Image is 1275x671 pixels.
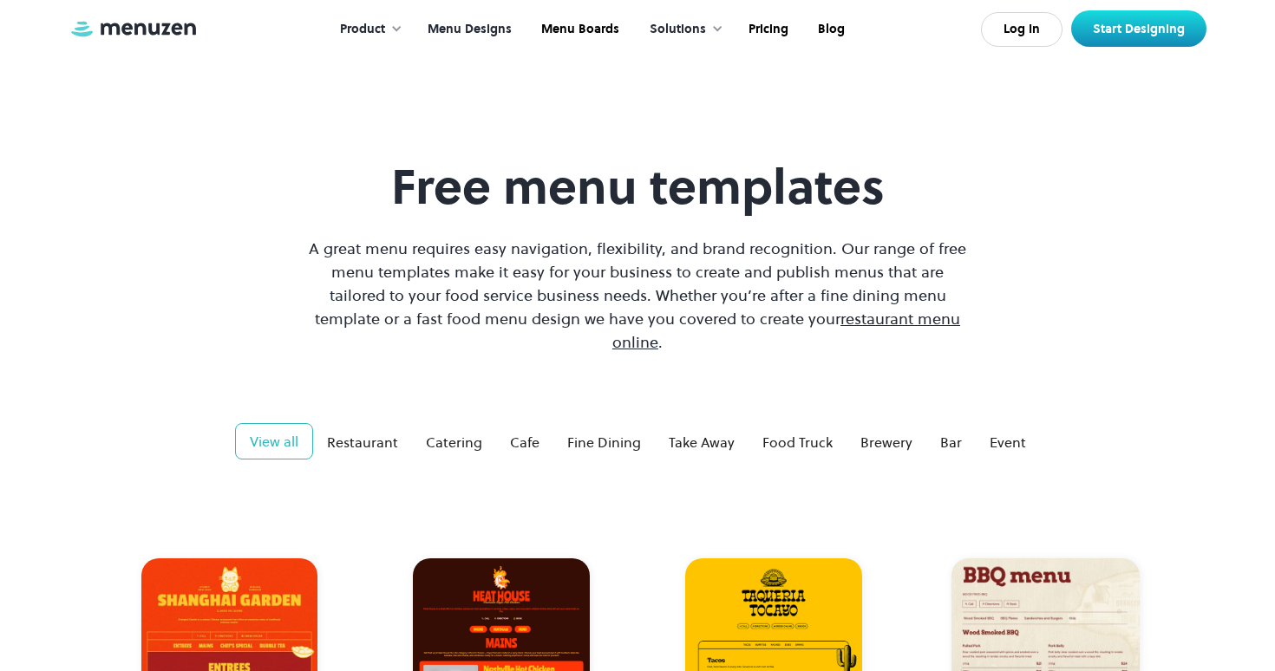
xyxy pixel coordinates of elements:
[510,432,539,453] div: Cafe
[669,432,735,453] div: Take Away
[327,432,398,453] div: Restaurant
[567,432,641,453] div: Fine Dining
[650,20,706,39] div: Solutions
[801,3,858,56] a: Blog
[990,432,1026,453] div: Event
[304,158,971,216] h1: Free menu templates
[304,237,971,354] p: A great menu requires easy navigation, flexibility, and brand recognition. Our range of free menu...
[632,3,732,56] div: Solutions
[323,3,411,56] div: Product
[981,12,1062,47] a: Log In
[525,3,632,56] a: Menu Boards
[1071,10,1206,47] a: Start Designing
[250,431,298,452] div: View all
[732,3,801,56] a: Pricing
[860,432,912,453] div: Brewery
[340,20,385,39] div: Product
[940,432,962,453] div: Bar
[762,432,833,453] div: Food Truck
[426,432,482,453] div: Catering
[411,3,525,56] a: Menu Designs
